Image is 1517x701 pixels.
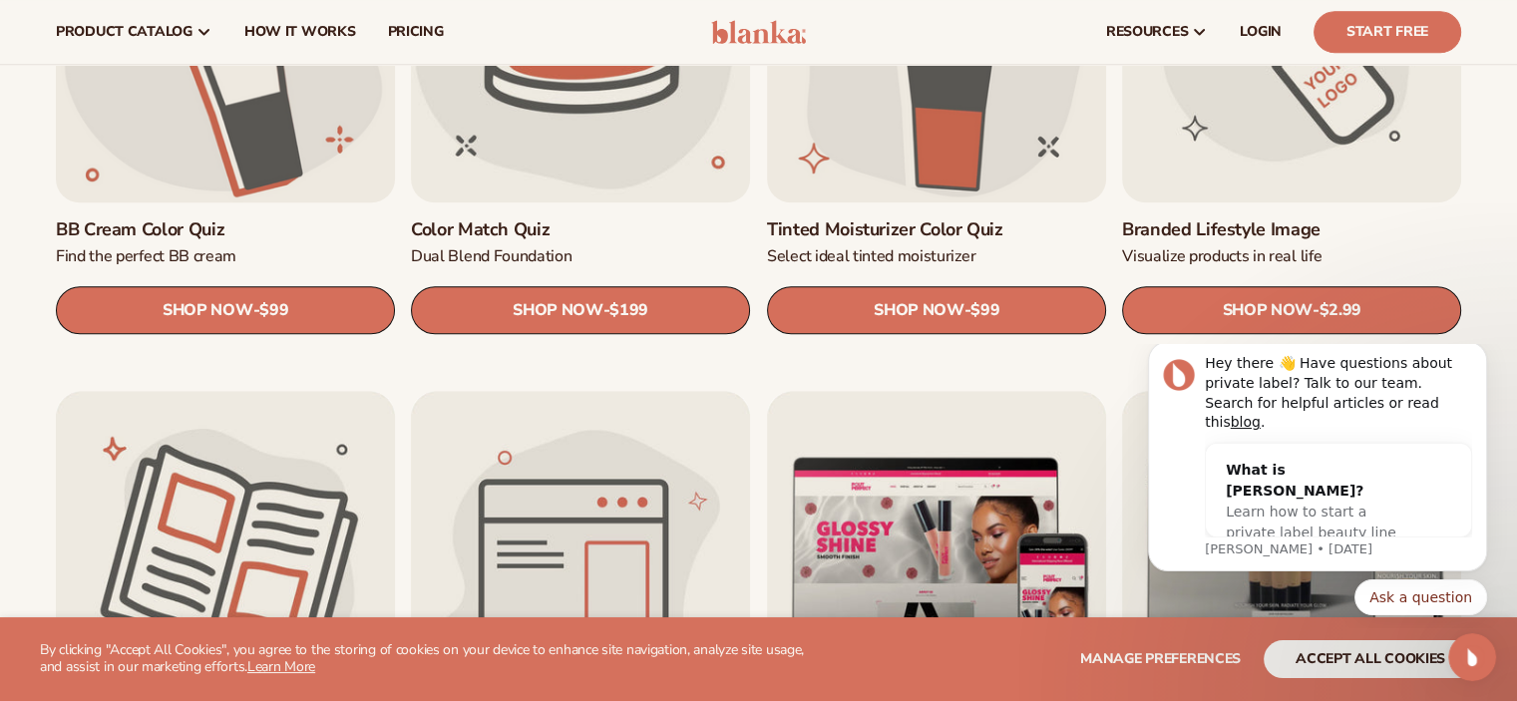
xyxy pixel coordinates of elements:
span: $199 [610,302,649,321]
a: Branded Lifestyle Image [1122,218,1461,241]
p: Message from Lee, sent 2d ago [87,196,354,214]
span: $99 [970,302,999,321]
a: Learn More [247,657,315,676]
span: resources [1106,24,1188,40]
button: Quick reply: Ask a question [236,235,369,271]
iframe: Intercom notifications message [1118,344,1517,627]
div: Hey there 👋 Have questions about private label? Talk to our team. Search for helpful articles or ... [87,10,354,88]
button: accept all cookies [1264,640,1477,678]
span: $2.99 [1319,302,1360,321]
div: What is [PERSON_NAME]?Learn how to start a private label beauty line with [PERSON_NAME] [88,100,313,236]
a: SHOP NOW- $99 [56,287,395,335]
a: blog [113,70,143,86]
span: SHOP NOW [1222,301,1312,320]
span: product catalog [56,24,192,40]
img: Profile image for Lee [45,15,77,47]
a: SHOP NOW- $2.99 [1122,287,1461,335]
span: SHOP NOW [874,301,963,320]
a: Tinted Moisturizer Color Quiz [767,218,1106,241]
div: Message content [87,10,354,192]
span: SHOP NOW [163,301,252,320]
a: BB Cream Color Quiz [56,218,395,241]
a: SHOP NOW- $199 [411,287,750,335]
div: Quick reply options [30,235,369,271]
a: Color Match Quiz [411,218,750,241]
span: How It Works [244,24,356,40]
p: By clicking "Accept All Cookies", you agree to the storing of cookies on your device to enhance s... [40,642,827,676]
a: SHOP NOW- $99 [767,287,1106,335]
div: What is [PERSON_NAME]? [108,116,293,158]
span: $99 [259,302,288,321]
button: Manage preferences [1080,640,1241,678]
span: Learn how to start a private label beauty line with [PERSON_NAME] [108,160,278,217]
iframe: Intercom live chat [1448,633,1496,681]
a: Start Free [1314,11,1461,53]
span: SHOP NOW [513,301,602,320]
span: LOGIN [1240,24,1282,40]
img: logo [711,20,806,44]
span: pricing [387,24,443,40]
span: Manage preferences [1080,649,1241,668]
